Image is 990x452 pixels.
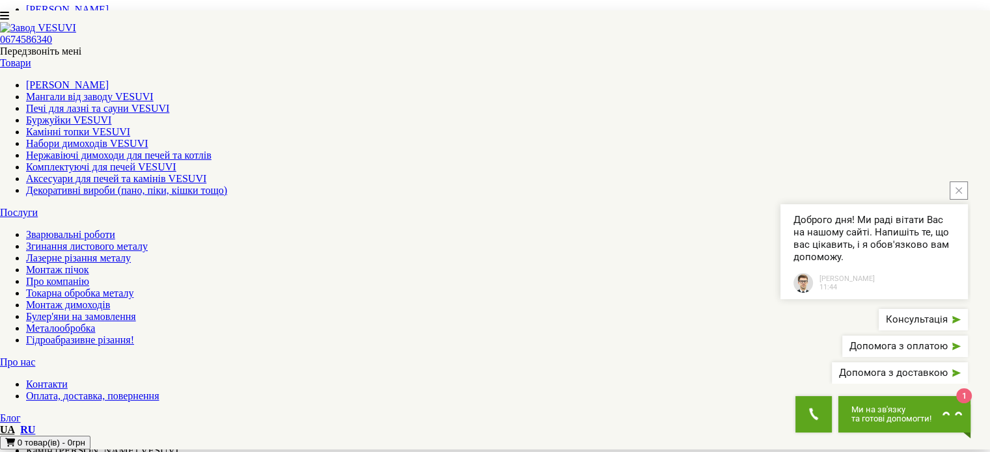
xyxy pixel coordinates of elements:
[26,103,169,114] a: Печі для лазні та сауни VESUVI
[26,4,109,15] a: [PERSON_NAME]
[26,379,68,390] a: Контакти
[26,91,154,102] a: Мангали від заводу VESUVI
[838,396,970,432] button: Chat button
[26,126,130,137] a: Камінні топки VESUVI
[886,315,948,325] span: Консультація
[849,341,948,351] span: Допомога з оплатою
[956,388,972,403] span: 1
[26,161,176,172] a: Комплектуючі для печей VESUVI
[26,229,115,240] a: Зварювальні роботи
[26,323,95,334] a: Металообробка
[832,362,968,384] button: Допомога з доставкою
[839,368,948,378] span: Допомога з доставкою
[819,274,875,283] span: [PERSON_NAME]
[26,150,212,161] a: Нержавіючі димоходи для печей та котлів
[26,173,206,184] a: Аксесуари для печей та камінів VESUVI
[18,438,85,447] span: 0 товар(ів) - 0грн
[20,424,35,435] a: RU
[26,114,111,126] a: Буржуйки VESUVI
[26,252,131,263] a: Лазерне різання металу
[26,390,159,401] a: Оплата, доставка, повернення
[851,414,931,423] span: та готові допомогти!
[879,309,968,330] button: Консультація
[793,214,955,263] span: Доброго дня! Ми раді вітати Вас на нашому сайті. Напишіть те, що вас цікавить, і я обов'язково ва...
[950,181,968,200] button: close button
[851,405,931,414] span: Ми на зв'язку
[26,185,227,196] a: Декоративні вироби (пано, піки, кішки тощо)
[795,396,832,432] button: Get Call button
[842,336,968,357] button: Допомога з оплатою
[26,276,89,287] a: Про компанію
[26,287,133,299] a: Токарна обробка металу
[26,138,148,149] a: Набори димоходів VESUVI
[26,311,136,322] a: Булер'яни на замовлення
[26,334,134,345] a: Гідроабразивне різання!
[26,264,89,275] a: Монтаж пічок
[819,283,875,291] span: 11:44
[26,299,110,310] a: Монтаж димоходів
[26,79,109,90] a: [PERSON_NAME]
[26,241,148,252] a: Згинання листового металу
